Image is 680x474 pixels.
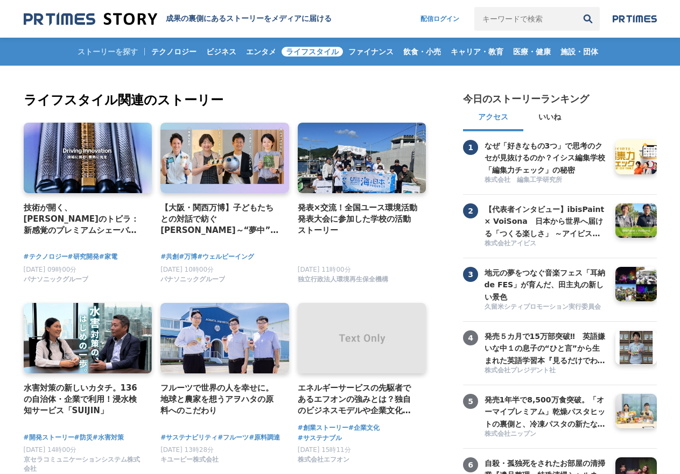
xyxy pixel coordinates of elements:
span: ライフスタイル [282,47,343,56]
span: #原料調達 [249,433,280,443]
a: #万博 [179,252,197,262]
a: 飲食・小売 [399,38,445,66]
a: #水害対策 [93,433,124,443]
a: 株式会社 編集工学研究所 [485,175,607,186]
span: [DATE] 14時00分 [24,446,77,454]
h4: 【大阪・関西万博】子どもたちとの対話で紡ぐ[PERSON_NAME]～“夢中”の力を育む「Unlock FRプログラム」 [160,202,281,237]
a: テクノロジー [147,38,201,66]
button: 検索 [576,7,600,31]
a: 株式会社アイビス [485,239,607,249]
span: ファイナンス [344,47,398,56]
h3: 地元の夢をつなぐ音楽フェス「耳納 de FES」が育んだ、田主丸の新しい景色 [485,267,607,303]
span: テクノロジー [147,47,201,56]
span: 3 [463,267,478,282]
a: #フルーツ [218,433,249,443]
button: いいね [523,105,576,131]
a: 技術が開く、[PERSON_NAME]のトビラ：新感覚のプレミアムシェーバー「ラムダッシュ パームイン」 [24,202,144,237]
a: #企業文化 [348,423,380,433]
a: パナソニックグループ [24,278,88,286]
a: フルーツで世界の人を幸せに。地球と農家を想うアヲハタの原料へのこだわり [160,382,281,417]
span: 施設・団体 [556,47,602,56]
h4: 発表×交流！全国ユース環境活動発表大会に参加した学校の活動ストーリー [298,202,418,237]
a: キャリア・教育 [446,38,508,66]
a: 成果の裏側にあるストーリーをメディアに届ける 成果の裏側にあるストーリーをメディアに届ける [24,12,332,26]
a: エンタメ [242,38,281,66]
span: キユーピー株式会社 [160,455,219,464]
span: #研究開発 [68,252,99,262]
h2: 今日のストーリーランキング [463,93,589,105]
span: 6 [463,457,478,472]
input: キーワードで検索 [474,7,576,31]
span: 株式会社エフオン [298,455,349,464]
h3: 発売５カ月で15万部突破‼ 英語嫌いな中１の息子の“ひと言”から生まれた英語学習本『見るだけでわかる‼ 英語ピクト図鑑』異例ヒットの要因 [485,330,607,366]
a: #創業ストーリー [298,423,348,433]
img: prtimes [613,15,657,23]
span: 独立行政法人環境再生保全機構 [298,275,388,284]
button: アクセス [463,105,523,131]
span: 株式会社プレジデント社 [485,366,556,375]
a: 発売1年半で8,500万食突破。「オーマイプレミアム」乾燥パスタヒットの裏側と、冷凍パスタの新たな挑戦。徹底的な消費者起点で「おいしさ」を追求するニップンの歩み [485,394,607,428]
span: キャリア・教育 [446,47,508,56]
h3: なぜ「好きなもの3つ」で思考のクセが見抜けるのか？イシス編集学校「編集力チェック」の秘密 [485,140,607,176]
span: 1 [463,140,478,155]
a: 株式会社ニップン [485,429,607,440]
span: [DATE] 11時00分 [298,266,351,273]
span: 5 [463,394,478,409]
a: 水害対策の新しいカタチ。136の自治体・企業で利用！浸水検知サービス「SUIJIN」 [24,382,144,417]
h1: 成果の裏側にあるストーリーをメディアに届ける [166,14,332,24]
span: [DATE] 09時00分 [24,266,77,273]
a: 独立行政法人環境再生保全機構 [298,278,388,286]
a: 久留米シティプロモーション実行委員会 [485,302,607,313]
span: 医療・健康 [509,47,555,56]
a: 【代表者インタビュー】ibisPaint × VoiSona 日本から世界へ届ける「つくる楽しさ」 ～アイビスがテクノスピーチと挑戦する、新しい創作文化の形成～ [485,203,607,238]
a: エネルギーサービスの先駆者であるエフオンの強みとは？独自のビジネスモデルや企業文化に迫る [298,382,418,417]
span: #家電 [99,252,117,262]
h2: ライフスタイル関連のストーリー [24,90,429,110]
span: [DATE] 10時00分 [160,266,214,273]
a: ファイナンス [344,38,398,66]
a: パナソニックグループ [160,278,225,286]
a: ライフスタイル [282,38,343,66]
a: #防災 [74,433,93,443]
span: [DATE] 13時28分 [160,446,214,454]
span: 飲食・小売 [399,47,445,56]
a: 配信ログイン [410,7,470,31]
span: 4 [463,330,478,345]
a: 地元の夢をつなぐ音楽フェス「耳納 de FES」が育んだ、田主丸の新しい景色 [485,267,607,301]
span: 2 [463,203,478,218]
img: 成果の裏側にあるストーリーをメディアに届ける [24,12,157,26]
h3: 【代表者インタビュー】ibisPaint × VoiSona 日本から世界へ届ける「つくる楽しさ」 ～アイビスがテクノスピーチと挑戦する、新しい創作文化の形成～ [485,203,607,239]
span: 久留米シティプロモーション実行委員会 [485,302,601,312]
span: ビジネス [202,47,241,56]
h3: 発売1年半で8,500万食突破。「オーマイプレミアム」乾燥パスタヒットの裏側と、冷凍パスタの新たな挑戦。徹底的な消費者起点で「おいしさ」を追求するニップンの歩み [485,394,607,430]
a: 株式会社プレジデント社 [485,366,607,376]
a: #サステナブル [298,433,342,443]
a: #サステナビリティ [160,433,218,443]
a: 発売５カ月で15万部突破‼ 英語嫌いな中１の息子の“ひと言”から生まれた英語学習本『見るだけでわかる‼ 英語ピクト図鑑』異例ヒットの要因 [485,330,607,365]
a: 施設・団体 [556,38,602,66]
span: 株式会社 編集工学研究所 [485,175,562,185]
a: なぜ「好きなもの3つ」で思考のクセが見抜けるのか？イシス編集学校「編集力チェック」の秘密 [485,140,607,174]
span: 京セラコミュニケーションシステム株式会社 [24,455,144,473]
a: #開発ストーリー [24,433,74,443]
a: 株式会社エフオン [298,458,349,466]
span: #共創 [160,252,179,262]
span: #ウェルビーイング [197,252,254,262]
span: 株式会社アイビス [485,239,536,248]
span: パナソニックグループ [24,275,88,284]
span: 株式会社ニップン [485,429,536,438]
a: #テクノロジー [24,252,68,262]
